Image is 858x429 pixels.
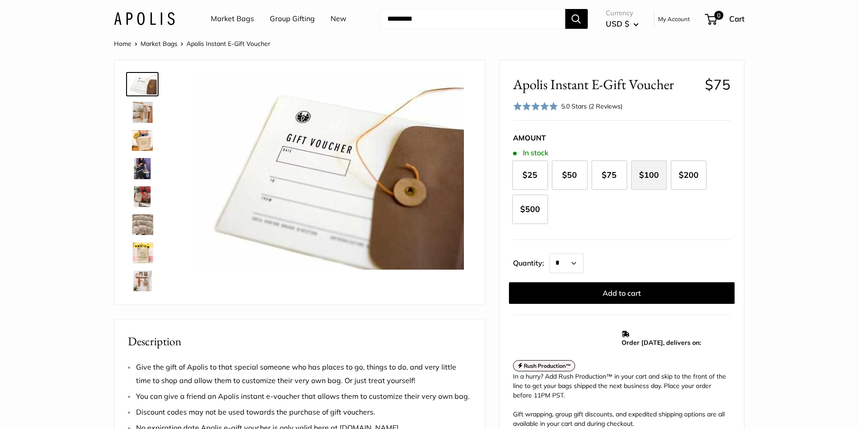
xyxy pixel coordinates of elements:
nav: Breadcrumb [114,38,270,50]
label: Quantity: [513,251,549,273]
img: Apolis Instant E-Gift Voucher [128,242,157,263]
span: Apolis Instant E-Gift Voucher [186,40,270,48]
strong: Order [DATE], delivers on: [622,339,701,347]
a: Apolis Instant E-Gift Voucher [126,72,159,96]
img: Apolis Instant E-Gift Voucher [128,102,157,122]
a: Apolis Instant E-Gift Voucher [126,269,159,293]
div: 5.0 Stars (2 Reviews) [513,100,623,113]
div: 5.0 Stars (2 Reviews) [561,101,622,111]
a: Apolis Instant E-Gift Voucher [126,240,159,265]
span: $75 [705,76,731,93]
span: Apolis Instant E-Gift Voucher [513,76,698,93]
img: Apolis Instant E-Gift Voucher [128,74,157,95]
a: Group Gifting [270,12,315,26]
span: $25 [522,170,537,180]
a: Apolis Instant E-Gift Voucher [126,185,159,209]
button: USD $ [606,17,639,31]
label: $200 [671,160,707,190]
strong: Rush Production™ [524,362,571,369]
a: Apolis Instant E-Gift Voucher [126,156,159,181]
a: 0 Cart [706,12,745,26]
span: $50 [562,170,577,180]
input: Search... [380,9,565,29]
img: Apolis Instant E-Gift Voucher [128,130,157,151]
span: $500 [520,204,540,214]
span: Cart [729,14,745,23]
span: Currency [606,7,639,19]
span: USD $ [606,19,629,28]
img: Apolis Instant E-Gift Voucher [194,74,464,270]
a: Apolis Instant E-Gift Voucher [126,100,159,124]
li: You can give a friend an Apolis instant e-voucher that allows them to customize their very own bag. [136,390,472,403]
button: Search [565,9,588,29]
span: $100 [639,170,659,180]
h2: Description [128,333,472,350]
img: Apolis Instant E-Gift Voucher [128,186,157,207]
a: Market Bags [211,12,254,26]
span: In stock [513,149,549,157]
li: Give the gift of Apolis to that special someone who has places to go, things to do, and very litt... [136,361,472,388]
label: $100 [631,160,667,190]
a: Apolis Instant E-Gift Voucher [126,128,159,153]
img: Apolis Instant E-Gift Voucher [128,271,157,291]
img: Apolis Instant E-Gift Voucher [128,158,157,179]
img: Apolis Instant E-Gift Voucher [128,214,157,235]
label: $25 [512,160,548,190]
a: Home [114,40,132,48]
div: In a hurry? Add Rush Production™ in your cart and skip to the front of the line to get your bags ... [513,372,731,429]
span: $75 [602,170,617,180]
label: $500 [512,194,548,224]
img: Apolis [114,12,175,25]
a: Market Bags [141,40,177,48]
span: $200 [679,170,699,180]
label: $50 [552,160,588,190]
strong: Amount [513,133,546,142]
label: $75 [591,160,627,190]
li: Discount codes may not be used towards the purchase of gift vouchers. [136,406,472,419]
a: Apolis Instant E-Gift Voucher [126,212,159,237]
button: Add to cart [509,282,735,304]
span: 0 [714,11,723,20]
a: New [331,12,346,26]
a: My Account [658,14,690,24]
